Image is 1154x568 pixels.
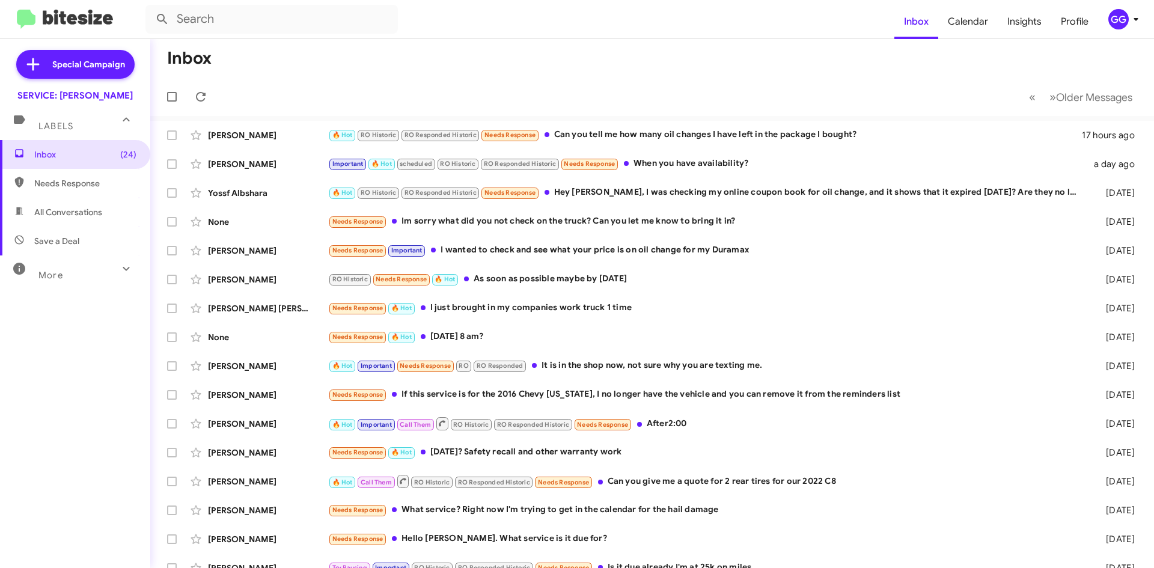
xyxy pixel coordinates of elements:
span: Needs Response [484,131,536,139]
span: Needs Response [484,189,536,197]
span: 🔥 Hot [371,160,392,168]
div: [PERSON_NAME] [208,273,328,286]
span: 🔥 Hot [332,362,353,370]
div: [PERSON_NAME] [208,389,328,401]
span: RO Historic [453,421,489,429]
span: Special Campaign [52,58,125,70]
a: Calendar [938,4,998,39]
span: Labels [38,121,73,132]
div: [PERSON_NAME] [208,360,328,372]
div: Yossf Albshara [208,187,328,199]
div: GG [1108,9,1129,29]
div: [PERSON_NAME] [208,504,328,516]
span: Needs Response [332,246,383,254]
div: [DATE] [1087,216,1144,228]
div: [DATE] [1087,245,1144,257]
div: [DATE] [1087,331,1144,343]
div: [DATE] [1087,447,1144,459]
a: Special Campaign [16,50,135,79]
span: Needs Response [400,362,451,370]
span: More [38,270,63,281]
div: None [208,216,328,228]
span: Important [391,246,423,254]
span: RO Historic [440,160,475,168]
div: None [208,331,328,343]
span: (24) [120,148,136,160]
span: Needs Response [564,160,615,168]
input: Search [145,5,398,34]
div: [DATE] [1087,360,1144,372]
span: RO Responded [477,362,523,370]
span: Needs Response [376,275,427,283]
div: 17 hours ago [1082,129,1144,141]
div: Can you give me a quote for 2 rear tires for our 2022 C8 [328,474,1087,489]
button: GG [1098,9,1141,29]
div: Hello [PERSON_NAME]. What service is it due for? [328,532,1087,546]
div: When you have availability? [328,157,1087,171]
div: [DATE] [1087,475,1144,487]
span: RO Responded Historic [484,160,556,168]
div: [PERSON_NAME] [208,447,328,459]
div: Im sorry what did you not check on the truck? Can you let me know to bring it in? [328,215,1087,228]
div: [DATE] [1087,302,1144,314]
div: Hey [PERSON_NAME], I was checking my online coupon book for oil change, and it shows that it expi... [328,186,1087,200]
div: It is in the shop now, not sure why you are texting me. [328,359,1087,373]
span: Needs Response [34,177,136,189]
button: Next [1042,85,1140,109]
button: Previous [1022,85,1043,109]
span: Call Them [400,421,431,429]
div: If this service is for the 2016 Chevy [US_STATE], I no longer have the vehicle and you can remove... [328,388,1087,402]
div: [PERSON_NAME] [208,475,328,487]
div: What service? Right now I'm trying to get in the calendar for the hail damage [328,503,1087,517]
div: [PERSON_NAME] [PERSON_NAME] [208,302,328,314]
div: [PERSON_NAME] [208,129,328,141]
span: RO Responded Historic [405,131,477,139]
span: Needs Response [577,421,628,429]
span: Needs Response [538,478,589,486]
div: SERVICE: [PERSON_NAME] [17,90,133,102]
div: [DATE]? Safety recall and other warranty work [328,445,1087,459]
div: I just brought in my companies work truck 1 time [328,301,1087,315]
span: Important [361,362,392,370]
span: Needs Response [332,448,383,456]
span: Important [332,160,364,168]
span: Needs Response [332,333,383,341]
div: [DATE] [1087,273,1144,286]
div: [PERSON_NAME] [208,533,328,545]
div: [DATE] 8 am? [328,330,1087,344]
span: 🔥 Hot [332,421,353,429]
span: RO Responded Historic [497,421,569,429]
div: As soon as possible maybe by [DATE] [328,272,1087,286]
div: [DATE] [1087,187,1144,199]
div: a day ago [1087,158,1144,170]
div: I wanted to check and see what your price is on oil change for my Duramax [328,243,1087,257]
a: Insights [998,4,1051,39]
span: » [1049,90,1056,105]
div: [DATE] [1087,418,1144,430]
span: 🔥 Hot [332,189,353,197]
span: 🔥 Hot [391,304,412,312]
div: [PERSON_NAME] [208,245,328,257]
span: Needs Response [332,391,383,399]
span: Needs Response [332,506,383,514]
h1: Inbox [167,49,212,68]
div: [DATE] [1087,504,1144,516]
span: 🔥 Hot [332,478,353,486]
a: Inbox [894,4,938,39]
span: 🔥 Hot [435,275,455,283]
span: Call Them [361,478,392,486]
span: RO Historic [361,189,396,197]
span: RO Historic [332,275,368,283]
div: [DATE] [1087,389,1144,401]
span: scheduled [400,160,432,168]
span: « [1029,90,1036,105]
span: All Conversations [34,206,102,218]
a: Profile [1051,4,1098,39]
span: 🔥 Hot [391,448,412,456]
span: RO Responded Historic [458,478,530,486]
span: RO Responded Historic [405,189,477,197]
